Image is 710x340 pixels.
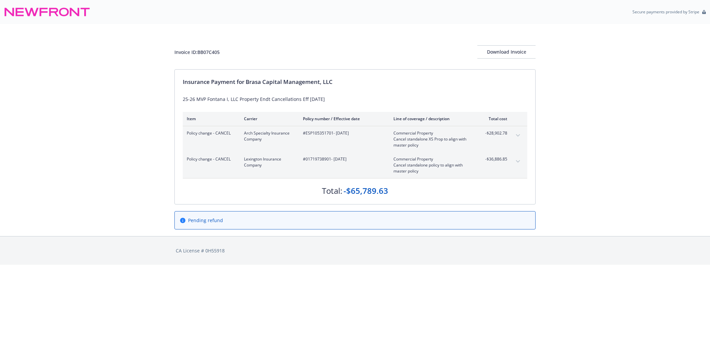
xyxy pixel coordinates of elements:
div: Carrier [244,116,292,122]
div: Invoice ID: BB07C405 [174,49,220,56]
button: Download Invoice [477,45,536,59]
div: 25-26 MVP Fontana I, LLC Property Endt Cancellations Eff [DATE] [183,96,527,103]
span: Arch Specialty Insurance Company [244,130,292,142]
span: Commercial Property [393,156,472,162]
button: expand content [513,130,523,141]
span: Commercial PropertyCancel standalone policy to align with master policy [393,156,472,174]
span: Lexington Insurance Company [244,156,292,168]
div: Policy change - CANCELArch Specialty Insurance Company#ESP105351701- [DATE]Commercial PropertyCan... [183,126,527,152]
div: Insurance Payment for Brasa Capital Management, LLC [183,78,527,86]
p: Secure payments provided by Stripe [632,9,699,15]
span: -$28,902.78 [482,130,507,136]
div: Line of coverage / description [393,116,472,122]
div: Policy number / Effective date [303,116,383,122]
div: Item [187,116,233,122]
span: Policy change - CANCEL [187,130,233,136]
span: Pending refund [188,217,223,224]
div: -$65,789.63 [344,185,388,196]
div: Total: [322,185,342,196]
span: Cancel standalone policy to align with master policy [393,162,472,174]
span: -$36,886.85 [482,156,507,162]
span: Commercial PropertyCancel standalone XS Prop to align with master policy [393,130,472,148]
div: Download Invoice [477,46,536,58]
span: Policy change - CANCEL [187,156,233,162]
span: #01719738901 - [DATE] [303,156,383,162]
span: Cancel standalone XS Prop to align with master policy [393,136,472,148]
div: Policy change - CANCELLexington Insurance Company#01719738901- [DATE]Commercial PropertyCancel st... [183,152,527,178]
span: #ESP105351701 - [DATE] [303,130,383,136]
button: expand content [513,156,523,167]
span: Commercial Property [393,130,472,136]
div: CA License # 0H55918 [176,247,534,254]
div: Total cost [482,116,507,122]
